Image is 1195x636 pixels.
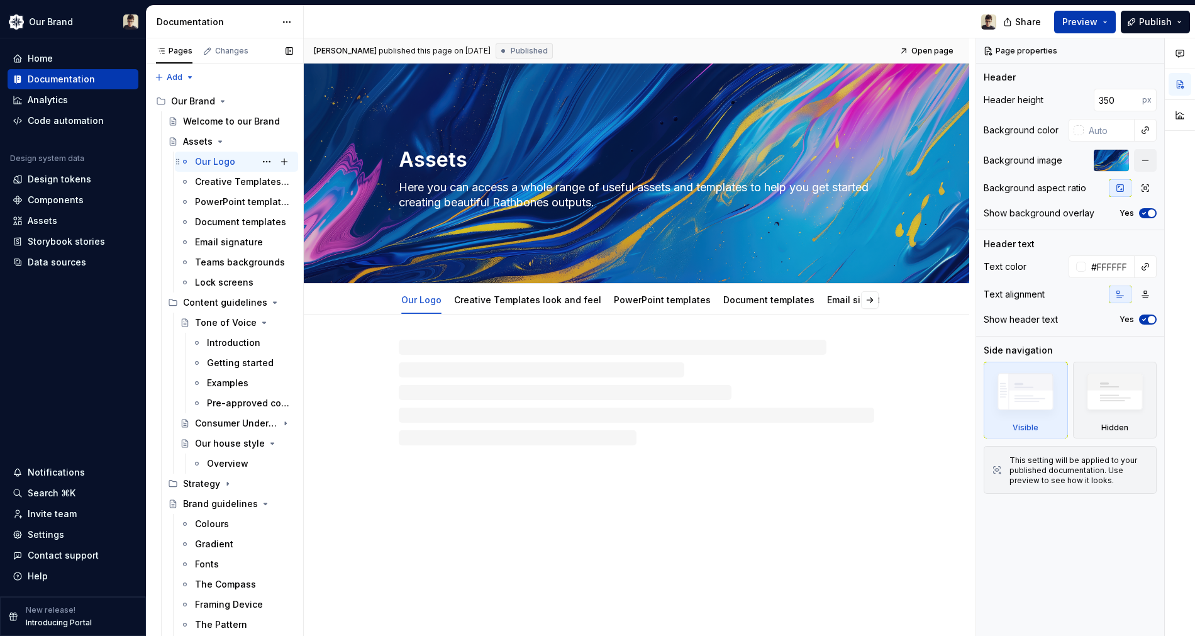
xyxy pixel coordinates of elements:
div: This setting will be applied to your published documentation. Use preview to see how it looks. [1009,455,1148,486]
div: Our Logo [195,155,235,168]
div: Header text [984,238,1035,250]
div: Help [28,570,48,583]
div: Notifications [28,466,85,479]
a: Analytics [8,90,138,110]
input: Auto [1084,119,1135,142]
div: Settings [28,528,64,541]
div: Visible [1013,423,1038,433]
span: Open page [911,46,953,56]
button: Help [8,566,138,586]
div: The Compass [195,578,256,591]
div: Document templates [195,216,286,228]
div: Creative Templates look and feel [449,286,606,313]
div: Our Brand [171,95,215,108]
a: Examples [187,373,298,393]
a: The Compass [175,574,298,594]
div: Documentation [157,16,275,28]
div: Show header text [984,313,1058,326]
a: Components [8,190,138,210]
div: Our Logo [396,286,447,313]
div: Our house style [195,437,265,450]
div: Our Brand [29,16,73,28]
span: Publish [1139,16,1172,28]
div: Hidden [1101,423,1128,433]
div: Strategy [183,477,220,490]
a: Home [8,48,138,69]
div: Header height [984,94,1043,106]
a: Our house style [175,433,298,454]
div: Document templates [718,286,820,313]
div: Fonts [195,558,219,571]
button: Our BrandAvery Hennings [3,8,143,35]
div: Text alignment [984,288,1045,301]
p: px [1142,95,1152,105]
div: Invite team [28,508,77,520]
a: Creative Templates look and feel [175,172,298,192]
span: Add [167,72,182,82]
div: Introduction [207,337,260,349]
a: Data sources [8,252,138,272]
a: PowerPoint templates [614,294,711,305]
a: Documentation [8,69,138,89]
a: Our Logo [401,294,442,305]
a: Email signature [175,232,298,252]
div: Background aspect ratio [984,182,1086,194]
a: Lock screens [175,272,298,293]
label: Yes [1120,315,1134,325]
div: Show background overlay [984,207,1094,220]
div: Design tokens [28,173,91,186]
button: Publish [1121,11,1190,33]
a: Fonts [175,554,298,574]
a: Assets [8,211,138,231]
div: Hidden [1073,362,1157,438]
button: Search ⌘K [8,483,138,503]
span: [PERSON_NAME] [314,46,377,56]
a: Welcome to our Brand [163,111,298,131]
div: Header [984,71,1016,84]
a: Document templates [723,294,814,305]
a: Open page [896,42,959,60]
div: Text color [984,260,1026,273]
a: Colours [175,514,298,534]
label: Yes [1120,208,1134,218]
button: Share [997,11,1049,33]
div: Framing Device [195,598,263,611]
a: Settings [8,525,138,545]
div: Data sources [28,256,86,269]
div: Storybook stories [28,235,105,248]
input: Auto [1086,255,1135,278]
a: Framing Device [175,594,298,615]
span: Preview [1062,16,1098,28]
a: Overview [187,454,298,474]
div: Assets [183,135,213,148]
a: Gradient [175,534,298,554]
div: Search ⌘K [28,487,75,499]
div: Visible [984,362,1068,438]
p: Introducing Portal [26,618,92,628]
div: Tone of Voice [195,316,257,329]
div: Email signature [822,286,900,313]
img: Avery Hennings [123,14,138,30]
span: Published [511,46,548,56]
div: Content guidelines [163,293,298,313]
button: Contact support [8,545,138,566]
div: Changes [215,46,248,56]
a: Teams backgrounds [175,252,298,272]
button: Notifications [8,462,138,483]
div: Home [28,52,53,65]
a: PowerPoint templates [175,192,298,212]
span: Share [1015,16,1041,28]
img: Avery Hennings [981,14,996,30]
div: Examples [207,377,248,389]
div: Teams backgrounds [195,256,285,269]
button: Preview [1054,11,1116,33]
input: Auto [1094,89,1142,111]
textarea: Here you can access a whole range of useful assets and templates to help you get started creating... [396,177,872,213]
textarea: Assets [396,145,872,175]
a: Storybook stories [8,232,138,252]
a: Code automation [8,111,138,131]
div: Email signature [195,236,263,248]
button: Add [151,69,198,86]
div: Creative Templates look and feel [195,176,291,188]
div: published this page on [DATE] [379,46,491,56]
